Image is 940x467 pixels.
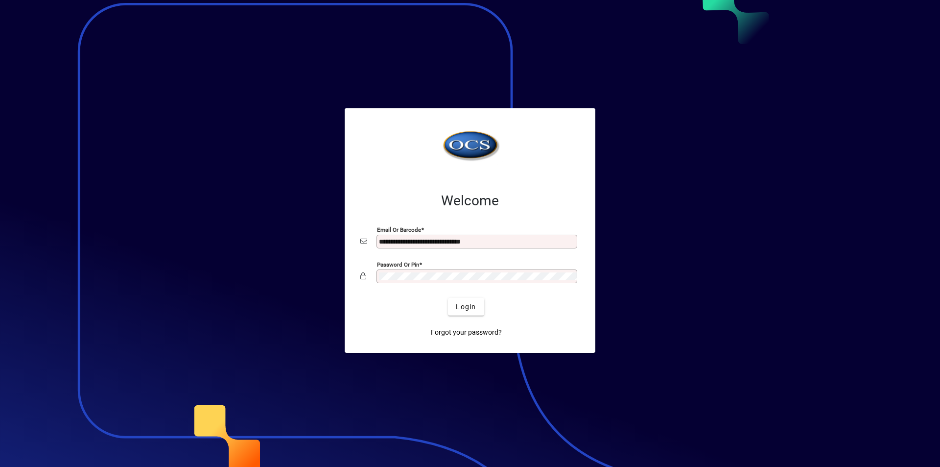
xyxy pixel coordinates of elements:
[377,261,419,268] mat-label: Password or Pin
[427,323,506,341] a: Forgot your password?
[431,327,502,338] span: Forgot your password?
[377,226,421,233] mat-label: Email or Barcode
[360,193,580,209] h2: Welcome
[448,298,484,316] button: Login
[456,302,476,312] span: Login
